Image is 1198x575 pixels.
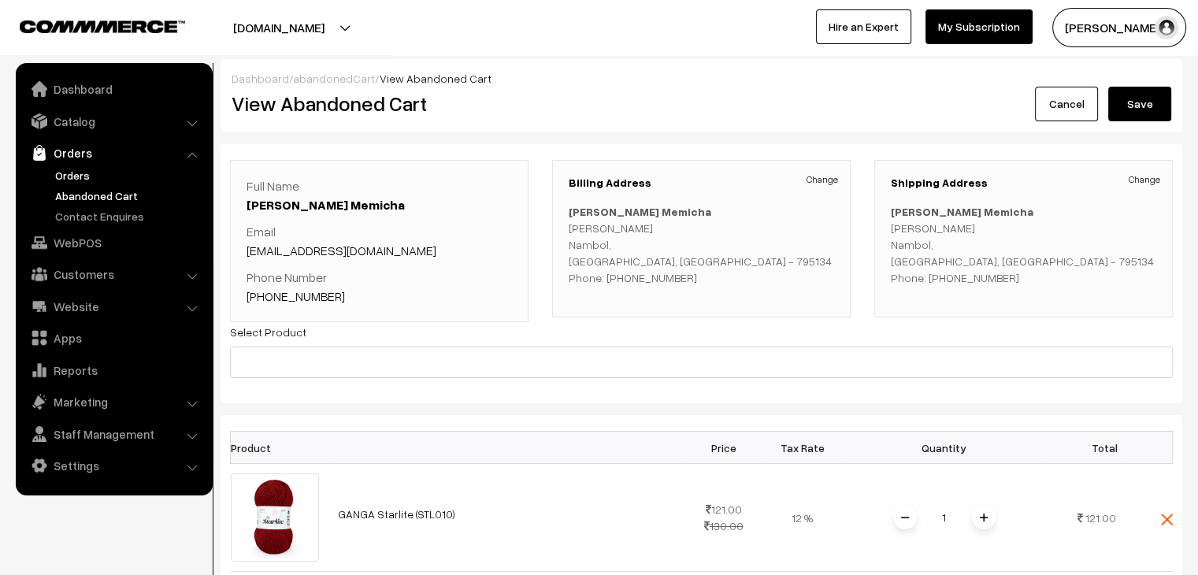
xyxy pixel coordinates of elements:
[569,176,834,190] h3: Billing Address
[232,91,690,116] h2: View Abandoned Cart
[980,514,988,521] img: plusI
[20,107,207,135] a: Catalog
[1085,511,1116,525] span: 121.00
[232,72,289,85] a: Dashboard
[20,324,207,352] a: Apps
[792,511,813,525] span: 12 %
[891,205,1033,218] b: [PERSON_NAME] Memicha
[43,91,55,104] img: tab_domain_overview_orange.svg
[925,9,1033,44] a: My Subscription
[569,205,711,218] b: [PERSON_NAME] Memicha
[178,8,380,47] button: [DOMAIN_NAME]
[338,507,455,521] a: GANGA Starlite (STL010)
[157,91,169,104] img: tab_keywords_by_traffic_grey.svg
[1155,16,1178,39] img: user
[763,432,842,464] th: Tax Rate
[25,25,38,38] img: logo_orange.svg
[20,292,207,321] a: Website
[20,356,207,384] a: Reports
[231,432,328,464] th: Product
[231,473,319,562] img: STL010.jpg
[174,93,265,103] div: Keywords by Traffic
[60,93,141,103] div: Domain Overview
[247,222,512,260] p: Email
[247,268,512,306] p: Phone Number
[20,139,207,167] a: Orders
[816,9,911,44] a: Hire an Expert
[684,432,763,464] th: Price
[25,41,38,54] img: website_grey.svg
[20,228,207,257] a: WebPOS
[44,25,77,38] div: v 4.0.25
[230,324,306,340] label: Select Product
[20,20,185,32] img: COMMMERCE
[807,172,838,187] a: Change
[20,388,207,416] a: Marketing
[1035,87,1098,121] a: Cancel
[1047,432,1126,464] th: Total
[247,243,436,258] a: [EMAIL_ADDRESS][DOMAIN_NAME]
[891,176,1156,190] h3: Shipping Address
[20,260,207,288] a: Customers
[247,197,405,213] a: [PERSON_NAME] Memicha
[20,451,207,480] a: Settings
[704,519,744,532] strike: 130.00
[569,203,834,286] p: [PERSON_NAME] Nambol, [GEOGRAPHIC_DATA], [GEOGRAPHIC_DATA] - 795134 Phone: [PHONE_NUMBER]
[380,72,491,85] span: View Abandoned Cart
[20,75,207,103] a: Dashboard
[51,167,207,184] a: Orders
[1129,172,1160,187] a: Change
[1161,514,1173,525] img: close
[51,187,207,204] a: Abandoned Cart
[842,432,1047,464] th: Quantity
[41,41,173,54] div: Domain: [DOMAIN_NAME]
[20,420,207,448] a: Staff Management
[247,288,345,304] a: [PHONE_NUMBER]
[247,176,512,214] p: Full Name
[293,72,375,85] a: abandonedCart
[684,464,763,572] td: 121.00
[1052,8,1186,47] button: [PERSON_NAME]…
[20,16,158,35] a: COMMMERCE
[51,208,207,224] a: Contact Enquires
[1108,87,1171,121] button: Save
[232,70,1171,87] div: / /
[891,203,1156,286] p: [PERSON_NAME] Nambol, [GEOGRAPHIC_DATA], [GEOGRAPHIC_DATA] - 795134 Phone: [PHONE_NUMBER]
[901,514,909,521] img: minus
